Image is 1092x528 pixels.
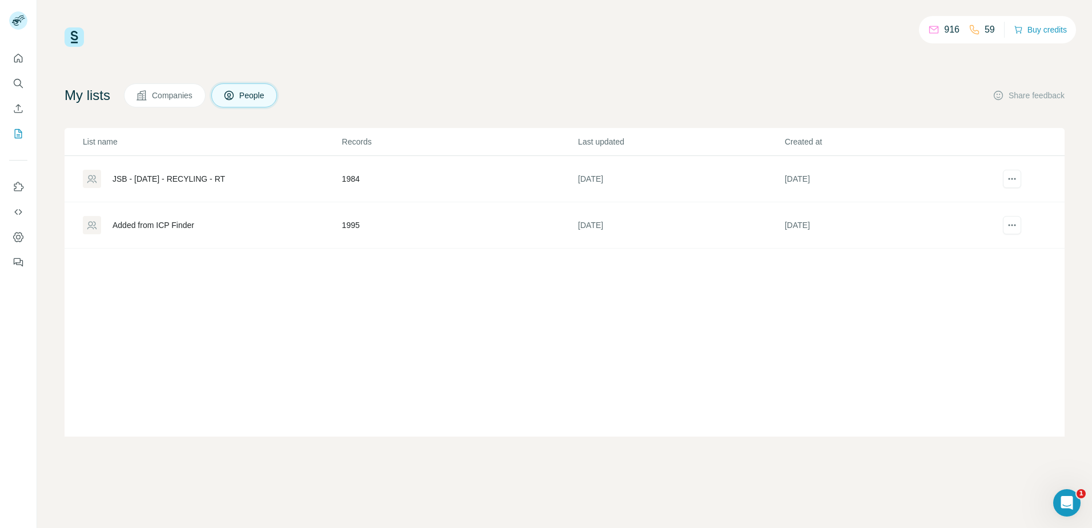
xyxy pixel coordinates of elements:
div: Added from ICP Finder [113,219,194,231]
iframe: Intercom live chat [1053,489,1081,517]
button: My lists [9,123,27,144]
h4: My lists [65,86,110,105]
p: Last updated [578,136,784,147]
button: Feedback [9,252,27,273]
span: Companies [152,90,194,101]
p: Records [342,136,577,147]
td: 1995 [342,202,578,249]
button: Buy credits [1014,22,1067,38]
button: Enrich CSV [9,98,27,119]
p: 916 [944,23,959,37]
img: Surfe Logo [65,27,84,47]
button: Dashboard [9,227,27,247]
td: [DATE] [577,202,784,249]
button: Share feedback [993,90,1065,101]
button: actions [1003,170,1021,188]
td: 1984 [342,156,578,202]
button: actions [1003,216,1021,234]
button: Use Surfe API [9,202,27,222]
button: Use Surfe on LinkedIn [9,177,27,197]
button: Search [9,73,27,94]
span: People [239,90,266,101]
p: Created at [785,136,990,147]
span: 1 [1077,489,1086,498]
p: 59 [985,23,995,37]
button: Quick start [9,48,27,69]
td: [DATE] [577,156,784,202]
td: [DATE] [784,156,991,202]
div: JSB - [DATE] - RECYLING - RT [113,173,225,185]
td: [DATE] [784,202,991,249]
p: List name [83,136,341,147]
